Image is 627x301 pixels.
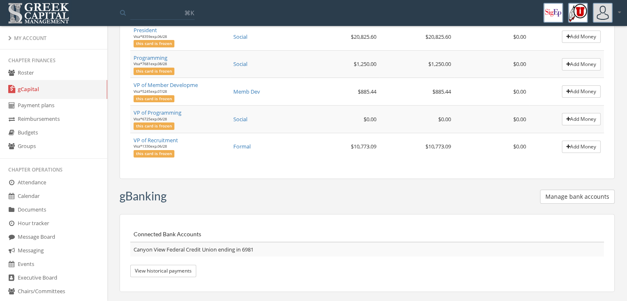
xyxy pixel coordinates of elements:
button: Add Money [562,141,601,153]
span: ⌘K [184,9,194,17]
a: VP of Member Developme [134,81,198,89]
span: $1,250.00 [354,60,376,68]
td: Canyon View Federal Credit Union ending in 6981 [130,242,604,257]
a: Social [233,60,247,68]
span: this card is frozen [134,95,174,103]
span: $0.00 [364,115,376,123]
a: Programming [134,54,167,61]
a: President [134,26,157,34]
div: Visa * 6725 exp. 06 / 28 [134,117,227,122]
button: Add Money [562,58,601,71]
a: VP of Recruitment [134,136,178,144]
span: this card is frozen [134,40,174,47]
div: Visa * 5245 exp. 07 / 28 [134,89,227,94]
span: $0.00 [513,33,526,40]
th: Connected Bank Accounts [130,227,604,242]
button: Add Money [562,85,601,98]
span: this card is frozen [134,150,174,158]
a: Social [233,33,247,40]
span: $885.44 [358,88,376,95]
div: Visa * 7681 exp. 08 / 28 [134,61,227,67]
span: $0.00 [438,115,451,123]
div: My Account [8,35,99,42]
button: Add Money [562,113,601,125]
span: this card is frozen [134,122,174,130]
span: $885.44 [432,88,451,95]
span: this card is frozen [134,68,174,75]
button: Manage bank accounts [540,190,615,204]
div: Visa * 1330 exp. 06 / 28 [134,144,227,149]
span: $1,250.00 [428,60,451,68]
span: $10,773.09 [425,143,451,150]
h3: gBanking [120,190,167,202]
span: $0.00 [513,143,526,150]
span: $20,825.60 [425,33,451,40]
button: View historical payments [130,265,196,277]
span: $10,773.09 [351,143,376,150]
a: Formal [233,143,251,150]
button: Add Money [562,31,601,43]
div: Visa * 8359 exp. 06 / 28 [134,34,227,40]
a: Social [233,115,247,123]
span: $0.00 [513,60,526,68]
a: Memb Dev [233,88,260,95]
span: $0.00 [513,88,526,95]
span: $0.00 [513,115,526,123]
span: $20,825.60 [351,33,376,40]
a: VP of Programming [134,109,181,116]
